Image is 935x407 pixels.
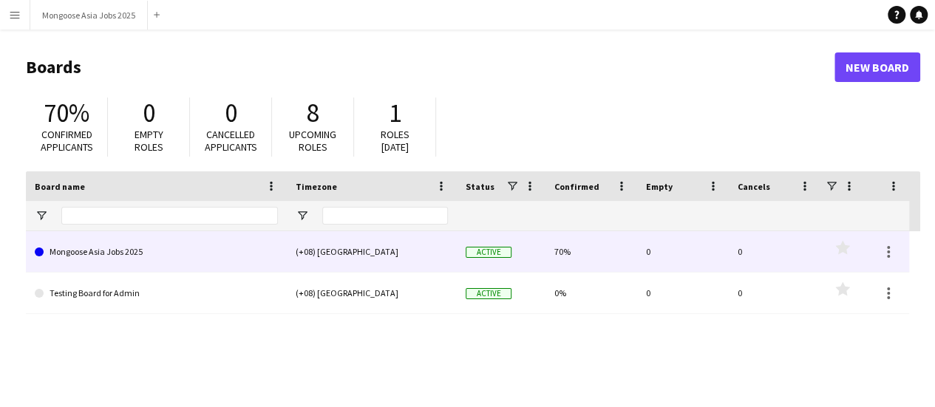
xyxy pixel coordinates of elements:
[738,181,770,192] span: Cancels
[729,231,820,272] div: 0
[35,231,278,273] a: Mongoose Asia Jobs 2025
[729,273,820,313] div: 0
[466,247,511,258] span: Active
[287,231,457,272] div: (+08) [GEOGRAPHIC_DATA]
[44,97,89,129] span: 70%
[35,209,48,222] button: Open Filter Menu
[35,181,85,192] span: Board name
[646,181,673,192] span: Empty
[35,273,278,314] a: Testing Board for Admin
[834,52,920,82] a: New Board
[41,128,93,154] span: Confirmed applicants
[554,181,599,192] span: Confirmed
[30,1,148,30] button: Mongoose Asia Jobs 2025
[545,273,637,313] div: 0%
[466,288,511,299] span: Active
[322,207,448,225] input: Timezone Filter Input
[61,207,278,225] input: Board name Filter Input
[289,128,336,154] span: Upcoming roles
[287,273,457,313] div: (+08) [GEOGRAPHIC_DATA]
[545,231,637,272] div: 70%
[205,128,257,154] span: Cancelled applicants
[637,273,729,313] div: 0
[225,97,237,129] span: 0
[135,128,163,154] span: Empty roles
[381,128,409,154] span: Roles [DATE]
[307,97,319,129] span: 8
[466,181,494,192] span: Status
[389,97,401,129] span: 1
[637,231,729,272] div: 0
[26,56,834,78] h1: Boards
[143,97,155,129] span: 0
[296,181,337,192] span: Timezone
[296,209,309,222] button: Open Filter Menu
